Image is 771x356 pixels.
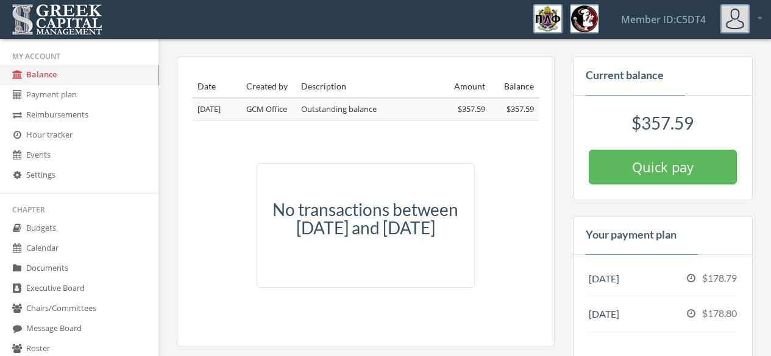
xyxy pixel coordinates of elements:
a: Member ID: C5DT4 [606,1,720,38]
h6: [DATE] [589,309,737,319]
h6: [DATE] [589,273,737,284]
span: $178.80 [702,307,737,319]
h4: Your payment plan [586,229,677,242]
td: Outstanding balance [296,98,442,120]
div: Amount [447,80,486,92]
td: [DATE] [193,98,241,120]
h4: Current balance [586,69,664,82]
h3: No transactions between [DATE] and [DATE] [272,200,460,238]
td: GCM Office [241,98,297,120]
button: Quick pay [589,150,737,184]
span: $357.59 [458,103,485,114]
span: $357.59 [506,103,534,114]
span: $178.79 [702,272,737,284]
div: Created by [246,80,292,92]
span: $357.59 [631,113,694,133]
div: Description [301,80,437,92]
div: Balance [495,80,534,92]
div: Date [197,80,236,92]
